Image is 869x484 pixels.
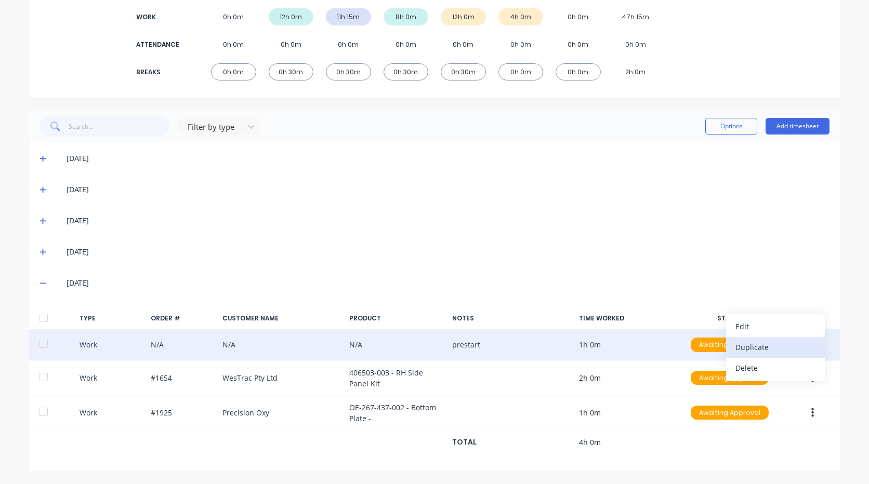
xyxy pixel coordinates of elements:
[349,314,444,323] div: PRODUCT
[441,36,486,53] div: 0h 0m
[556,63,601,80] div: 0h 0m
[222,314,341,323] div: CUSTOMER NAME
[269,63,314,80] div: 0h 30m
[691,371,769,385] div: Awaiting Approval
[498,36,544,53] div: 0h 0m
[579,314,674,323] div: TIME WORKED
[67,153,829,164] div: [DATE]
[556,36,601,53] div: 0h 0m
[441,63,486,80] div: 0h 30m
[269,8,314,25] div: 12h 0m
[735,340,815,355] div: Duplicate
[766,118,829,135] button: Add timesheet
[326,63,371,80] div: 0h 30m
[441,8,486,25] div: 12h 0m
[326,36,371,53] div: 0h 0m
[682,314,777,323] div: STATUS
[384,63,429,80] div: 0h 30m
[384,36,429,53] div: 0h 0m
[691,406,769,420] div: Awaiting Approval
[326,8,371,25] div: 11h 15m
[67,277,829,289] div: [DATE]
[211,8,256,25] div: 0h 0m
[211,63,256,80] div: 0h 0m
[613,36,659,53] div: 0h 0m
[735,319,815,334] div: Edit
[384,8,429,25] div: 8h 0m
[556,8,601,25] div: 0h 0m
[69,116,170,137] input: Search...
[269,36,314,53] div: 0h 0m
[613,63,659,80] div: 2h 0m
[151,314,214,323] div: ORDER #
[136,40,178,49] div: ATTENDANCE
[67,215,829,226] div: [DATE]
[691,338,769,352] div: Awaiting Approval
[67,246,829,258] div: [DATE]
[705,118,757,135] button: Options
[498,8,544,25] div: 4h 0m
[211,36,256,53] div: 0h 0m
[80,314,143,323] div: TYPE
[735,360,815,375] div: Delete
[67,184,829,195] div: [DATE]
[498,63,544,80] div: 0h 0m
[452,314,571,323] div: NOTES
[136,68,178,77] div: BREAKS
[613,8,659,25] div: 47h 15m
[136,12,178,22] div: WORK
